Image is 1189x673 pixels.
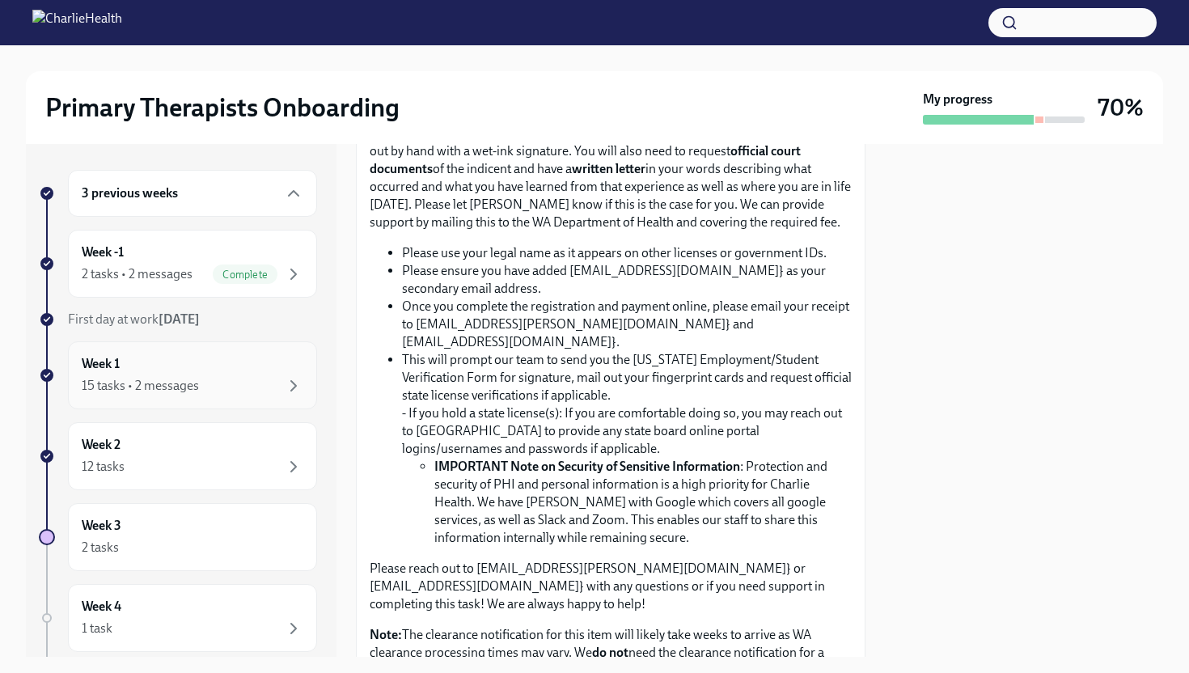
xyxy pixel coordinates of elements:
a: Week 32 tasks [39,503,317,571]
h6: Week 2 [82,436,121,454]
p: Please reach out to [EMAIL_ADDRESS][PERSON_NAME][DOMAIN_NAME]} or [EMAIL_ADDRESS][DOMAIN_NAME]} w... [370,560,852,613]
div: 2 tasks • 2 messages [82,265,193,283]
div: 15 tasks • 2 messages [82,377,199,395]
strong: My progress [923,91,992,108]
h3: 70% [1098,93,1144,122]
h6: 3 previous weeks [82,184,178,202]
li: This will prompt our team to send you the [US_STATE] Employment/Student Verification Form for sig... [402,351,852,547]
strong: [DATE] [159,311,200,327]
div: 12 tasks [82,458,125,476]
a: Week 212 tasks [39,422,317,490]
img: CharlieHealth [32,10,122,36]
div: 1 task [82,620,112,637]
strong: written letter [572,161,645,176]
strong: IMPORTANT Note on Security of Sensitive Information [434,459,740,474]
p: If you have had a previous conviction or criminal charge, you will need to complete a (below) and... [370,107,852,231]
li: Please use your legal name as it appears on other licenses or government IDs. [402,244,852,262]
h6: Week 1 [82,355,120,373]
div: 2 tasks [82,539,119,557]
strong: do not [592,645,628,660]
a: Week 41 task [39,584,317,652]
li: Please ensure you have added [EMAIL_ADDRESS][DOMAIN_NAME]} as your secondary email address. [402,262,852,298]
h6: Week -1 [82,243,124,261]
a: Week 115 tasks • 2 messages [39,341,317,409]
a: First day at work[DATE] [39,311,317,328]
li: Once you complete the registration and payment online, please email your receipt to [EMAIL_ADDRES... [402,298,852,351]
div: 3 previous weeks [68,170,317,217]
h6: Week 4 [82,598,121,616]
span: First day at work [68,311,200,327]
a: Week -12 tasks • 2 messagesComplete [39,230,317,298]
h6: Week 3 [82,517,121,535]
li: : Protection and security of PHI and personal information is a high priority for Charlie Health. ... [434,458,852,547]
strong: Note: [370,627,402,642]
h2: Primary Therapists Onboarding [45,91,400,124]
span: Complete [213,269,277,281]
